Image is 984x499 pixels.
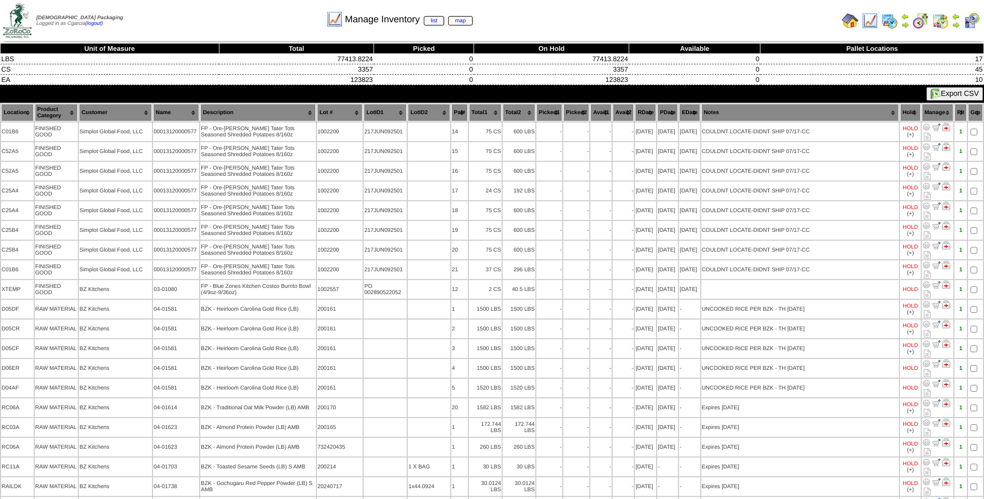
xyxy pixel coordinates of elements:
[200,122,316,141] td: FP - Ore-[PERSON_NAME] Tater Tots Seasoned Shredded Potatoes 8/160z
[931,89,941,99] img: excel.gif
[200,241,316,259] td: FP - Ore-[PERSON_NAME] Tater Tots Seasoned Shredded Potatoes 8/160z
[942,281,950,289] img: Manage Hold
[36,15,123,26] span: Logged in as Cgarcia
[924,231,931,239] i: Note
[629,44,760,54] th: Available
[364,221,407,240] td: 217JUN092501
[942,123,950,131] img: Manage Hold
[317,221,363,240] td: 1002200
[451,142,468,161] td: 15
[954,104,967,121] th: Plt
[635,241,656,259] td: [DATE]
[942,359,950,368] img: Manage Hold
[503,182,535,200] td: 192 LBS
[590,260,612,279] td: -
[364,260,407,279] td: 217JUN092501
[79,221,152,240] td: Simplot Global Food, LLC
[942,458,950,466] img: Manage Hold
[153,162,199,181] td: 00013120000577
[563,182,589,200] td: -
[922,379,931,387] img: Adjust
[503,162,535,181] td: 600 LBS
[79,182,152,200] td: Simplot Global Food, LLC
[1,260,34,279] td: C01B6
[942,379,950,387] img: Manage Hold
[932,281,940,289] img: Move
[1,54,219,64] td: LBS
[536,241,562,259] td: -
[1,44,219,54] th: Unit of Measure
[942,221,950,230] img: Manage Hold
[657,142,678,161] td: [DATE]
[219,54,374,64] td: 77413.8224
[942,438,950,447] img: Manage Hold
[922,458,931,466] img: Adjust
[219,75,374,85] td: 123823
[563,201,589,220] td: -
[912,12,929,29] img: calendarblend.gif
[451,182,468,200] td: 17
[932,458,940,466] img: Move
[1,142,34,161] td: C52A5
[451,201,468,220] td: 18
[922,261,931,269] img: Adjust
[932,261,940,269] img: Move
[503,221,535,240] td: 600 LBS
[955,227,966,233] div: 1
[922,419,931,427] img: Adjust
[679,122,700,141] td: [DATE]
[503,241,535,259] td: 600 LBS
[635,201,656,220] td: [DATE]
[657,221,678,240] td: [DATE]
[922,399,931,407] img: Adjust
[932,419,940,427] img: Move
[955,148,966,155] div: 1
[760,54,984,64] td: 17
[563,142,589,161] td: -
[536,104,562,121] th: Picked1
[922,359,931,368] img: Adjust
[408,104,450,121] th: LotID2
[955,247,966,253] div: 1
[451,104,468,121] th: Pal#
[86,21,103,26] a: (logout)
[926,87,983,101] button: Export CSV
[613,241,634,259] td: -
[317,241,363,259] td: 1002200
[907,191,913,197] div: (+)
[364,142,407,161] td: 217JUN092501
[613,162,634,181] td: -
[451,221,468,240] td: 19
[200,142,316,161] td: FP - Ore-[PERSON_NAME] Tater Tots Seasoned Shredded Potatoes 8/160z
[952,12,960,21] img: arrowleft.gif
[35,162,78,181] td: FINISHED GOOD
[79,122,152,141] td: Simplot Global Food, LLC
[907,151,913,158] div: (+)
[629,64,760,75] td: 0
[942,419,950,427] img: Manage Hold
[932,241,940,249] img: Move
[563,162,589,181] td: -
[932,12,949,29] img: calendarinout.gif
[932,379,940,387] img: Move
[942,300,950,309] img: Manage Hold
[922,281,931,289] img: Adjust
[536,221,562,240] td: -
[679,260,700,279] td: [DATE]
[469,122,502,141] td: 75 CS
[469,142,502,161] td: 75 CS
[613,104,634,121] th: Avail2
[1,75,219,85] td: EA
[932,123,940,131] img: Move
[942,182,950,190] img: Manage Hold
[903,126,918,132] div: HOLD
[1,122,34,141] td: C01B6
[955,207,966,214] div: 1
[924,251,931,259] i: Note
[35,104,78,121] th: Product Category
[903,165,918,171] div: HOLD
[317,142,363,161] td: 1002200
[613,142,634,161] td: -
[590,241,612,259] td: -
[563,260,589,279] td: -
